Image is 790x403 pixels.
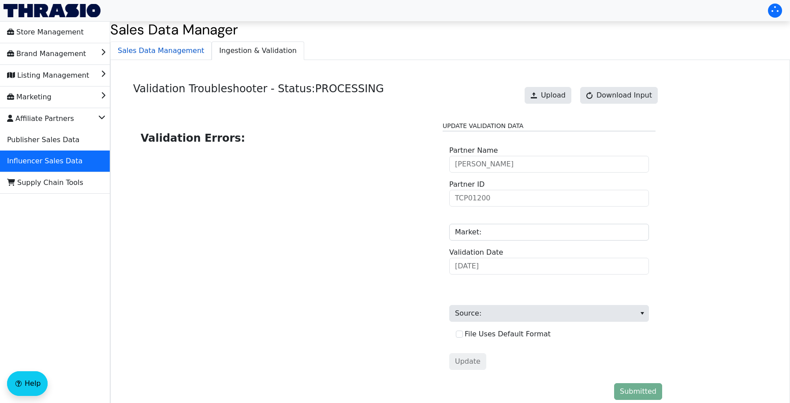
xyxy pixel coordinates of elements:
[449,247,503,258] label: Validation Date
[449,179,484,190] label: Partner ID
[141,130,429,146] h2: Validation Errors:
[110,21,790,38] h2: Sales Data Manager
[443,121,656,132] legend: Update Validation Data
[7,90,52,104] span: Marketing
[7,68,89,83] span: Listing Management
[636,305,648,321] button: select
[7,25,84,39] span: Store Management
[541,90,566,101] span: Upload
[525,87,571,104] button: Upload
[212,42,304,60] span: Ingestion & Validation
[449,305,649,322] span: Source:
[7,47,86,61] span: Brand Management
[133,83,384,111] h4: Validation Troubleshooter - Status: PROCESSING
[7,371,48,396] button: Help floatingactionbutton
[580,87,658,104] button: Download Input
[7,154,82,168] span: Influencer Sales Data
[449,145,498,156] label: Partner Name
[596,90,652,101] span: Download Input
[465,330,551,338] label: File Uses Default Format
[7,133,79,147] span: Publisher Sales Data
[7,112,74,126] span: Affiliate Partners
[25,378,41,389] span: Help
[111,42,211,60] span: Sales Data Management
[4,4,101,17] img: Thrasio Logo
[7,176,83,190] span: Supply Chain Tools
